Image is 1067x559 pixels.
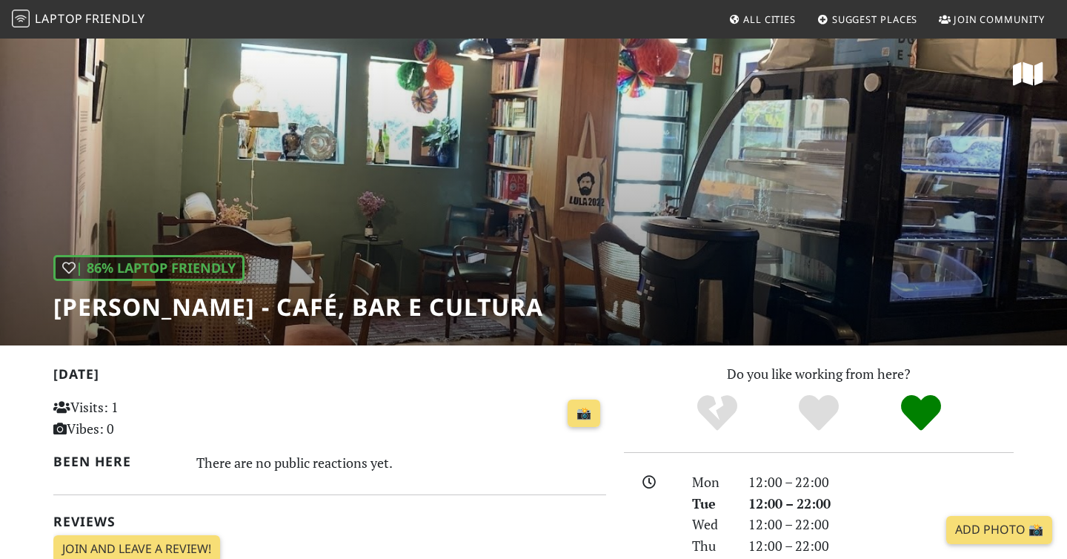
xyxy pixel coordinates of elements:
h2: Reviews [53,514,606,529]
div: Tue [683,493,739,515]
span: Join Community [954,13,1045,26]
div: No [666,393,768,434]
span: Suggest Places [832,13,918,26]
div: Mon [683,472,739,493]
div: 12:00 – 22:00 [739,472,1023,493]
span: Friendly [85,10,144,27]
a: Add Photo 📸 [946,516,1052,544]
span: All Cities [743,13,796,26]
p: Do you like working from here? [624,363,1014,385]
div: There are no public reactions yet. [196,451,607,474]
span: Laptop [35,10,83,27]
div: Definitely! [870,393,972,434]
div: 12:00 – 22:00 [739,493,1023,515]
img: LaptopFriendly [12,10,30,27]
h2: Been here [53,454,179,469]
div: 12:00 – 22:00 [739,535,1023,557]
a: All Cities [722,6,802,33]
div: Thu [683,535,739,557]
div: Yes [768,393,870,434]
a: Join Community [933,6,1051,33]
a: Suggest Places [811,6,924,33]
a: LaptopFriendly LaptopFriendly [12,7,145,33]
h1: [PERSON_NAME] - Café, Bar e Cultura [53,293,543,321]
h2: [DATE] [53,366,606,388]
div: 12:00 – 22:00 [739,514,1023,535]
div: | 86% Laptop Friendly [53,255,245,281]
a: 📸 [568,400,600,428]
div: Wed [683,514,739,535]
p: Visits: 1 Vibes: 0 [53,397,226,440]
